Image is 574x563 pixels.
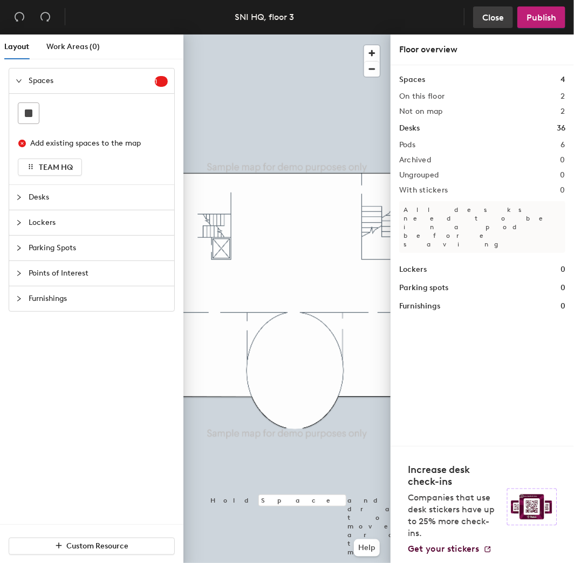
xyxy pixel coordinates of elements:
[235,10,295,24] div: SNI HQ, floor 3
[527,12,556,23] span: Publish
[16,194,22,201] span: collapsed
[399,122,420,134] h1: Desks
[561,141,565,149] h2: 6
[155,78,168,85] span: 1
[561,282,565,294] h1: 0
[16,78,22,84] span: expanded
[39,163,73,172] span: TEAM HQ
[18,140,26,147] span: close-circle
[46,42,100,51] span: Work Areas (0)
[399,141,415,149] h2: Pods
[9,538,175,555] button: Custom Resource
[561,156,565,164] h2: 0
[561,92,565,101] h2: 2
[354,539,380,557] button: Help
[399,300,440,312] h1: Furnishings
[561,264,565,276] h1: 0
[16,296,22,302] span: collapsed
[399,156,431,164] h2: Archived
[408,464,501,488] h4: Increase desk check-ins
[399,107,443,116] h2: Not on map
[155,76,168,87] sup: 1
[408,544,479,554] span: Get your stickers
[9,6,30,28] button: Undo (⌘ + Z)
[35,6,56,28] button: Redo (⌘ + ⇧ + Z)
[399,186,448,195] h2: With stickers
[557,122,565,134] h1: 36
[399,201,565,253] p: All desks need to be in a pod before saving
[408,544,492,554] a: Get your stickers
[29,68,155,93] span: Spaces
[561,300,565,312] h1: 0
[29,185,168,210] span: Desks
[473,6,513,28] button: Close
[399,264,427,276] h1: Lockers
[29,236,168,260] span: Parking Spots
[16,219,22,226] span: collapsed
[399,92,445,101] h2: On this floor
[29,261,168,286] span: Points of Interest
[29,210,168,235] span: Lockers
[561,107,565,116] h2: 2
[399,171,439,180] h2: Ungrouped
[399,43,565,56] div: Floor overview
[399,74,425,86] h1: Spaces
[29,286,168,311] span: Furnishings
[399,282,448,294] h1: Parking spots
[4,42,29,51] span: Layout
[408,492,501,539] p: Companies that use desk stickers have up to 25% more check-ins.
[18,159,82,176] button: TEAM HQ
[561,186,565,195] h2: 0
[517,6,565,28] button: Publish
[16,270,22,277] span: collapsed
[67,541,129,551] span: Custom Resource
[507,489,557,525] img: Sticker logo
[16,245,22,251] span: collapsed
[561,74,565,86] h1: 4
[482,12,504,23] span: Close
[30,138,159,149] div: Add existing spaces to the map
[561,171,565,180] h2: 0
